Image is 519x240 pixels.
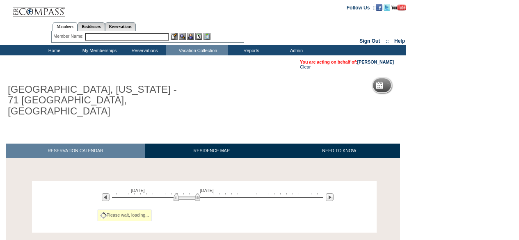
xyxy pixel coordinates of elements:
[376,4,382,11] img: Become our fan on Facebook
[78,22,105,31] a: Residences
[347,4,376,11] td: Follow Us ::
[53,22,78,31] a: Members
[326,193,334,201] img: Next
[76,45,121,55] td: My Memberships
[31,45,76,55] td: Home
[357,59,394,64] a: [PERSON_NAME]
[359,38,380,44] a: Sign Out
[102,193,110,201] img: Previous
[391,5,406,11] img: Subscribe to our YouTube Channel
[179,33,186,40] img: View
[200,188,214,193] span: [DATE]
[166,45,228,55] td: Vacation Collection
[384,4,390,11] img: Follow us on Twitter
[195,33,202,40] img: Reservations
[100,212,107,219] img: spinner2.gif
[391,5,406,9] a: Subscribe to our YouTube Channel
[386,38,389,44] span: ::
[273,45,318,55] td: Admin
[394,38,405,44] a: Help
[187,33,194,40] img: Impersonate
[53,33,85,40] div: Member Name:
[376,5,382,9] a: Become our fan on Facebook
[131,188,145,193] span: [DATE]
[171,33,178,40] img: b_edit.gif
[384,5,390,9] a: Follow us on Twitter
[278,144,400,158] a: NEED TO KNOW
[6,144,145,158] a: RESERVATION CALENDAR
[228,45,273,55] td: Reports
[121,45,166,55] td: Reservations
[386,83,449,88] h5: Reservation Calendar
[98,210,152,221] div: Please wait, loading...
[145,144,279,158] a: RESIDENCE MAP
[203,33,210,40] img: b_calculator.gif
[105,22,136,31] a: Reservations
[300,64,311,69] a: Clear
[6,82,190,118] h1: [GEOGRAPHIC_DATA], [US_STATE] - 71 [GEOGRAPHIC_DATA], [GEOGRAPHIC_DATA]
[300,59,394,64] span: You are acting on behalf of:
